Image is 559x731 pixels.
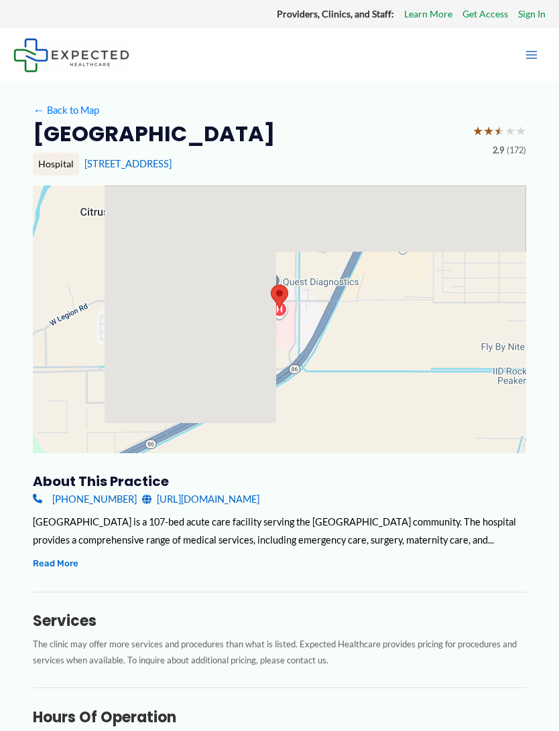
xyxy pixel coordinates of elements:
[142,490,259,508] a: [URL][DOMAIN_NAME]
[515,120,526,143] span: ★
[33,612,526,631] h3: Services
[507,143,526,159] span: (172)
[33,513,526,549] div: [GEOGRAPHIC_DATA] is a 107-bed acute care facility serving the [GEOGRAPHIC_DATA] community. The h...
[33,708,526,727] h3: Hours of Operation
[518,5,546,23] a: Sign In
[33,490,137,508] a: [PHONE_NUMBER]
[473,120,483,143] span: ★
[33,101,99,119] a: ←Back to Map
[462,5,508,23] a: Get Access
[13,38,129,72] img: Expected Healthcare Logo - side, dark font, small
[33,556,78,571] button: Read More
[277,8,394,19] strong: Providers, Clinics, and Staff:
[33,473,526,490] h3: About this practice
[33,636,526,669] p: The clinic may offer more services and procedures than what is listed. Expected Healthcare provid...
[494,120,505,143] span: ★
[404,5,452,23] a: Learn More
[483,120,494,143] span: ★
[505,120,515,143] span: ★
[493,143,504,159] span: 2.9
[84,158,172,169] a: [STREET_ADDRESS]
[33,120,275,148] h2: [GEOGRAPHIC_DATA]
[33,104,45,116] span: ←
[517,41,546,69] button: Main menu toggle
[33,153,79,175] div: Hospital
